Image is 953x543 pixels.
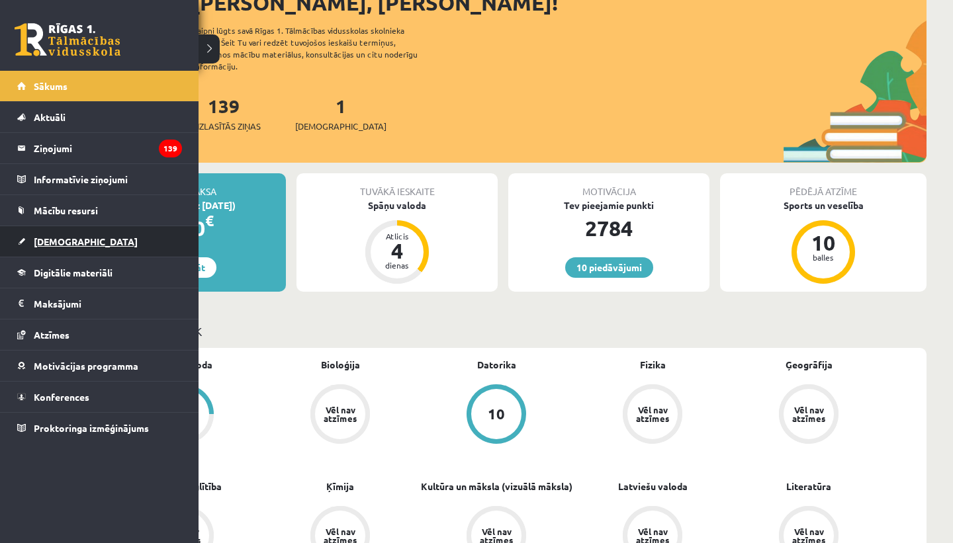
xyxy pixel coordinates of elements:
[17,133,182,163] a: Ziņojumi139
[17,288,182,319] a: Maksājumi
[15,23,120,56] a: Rīgas 1. Tālmācības vidusskola
[786,480,831,493] a: Literatūra
[34,329,69,341] span: Atzīmes
[34,111,66,123] span: Aktuāli
[640,358,666,372] a: Fizika
[803,253,843,261] div: balles
[17,71,182,101] a: Sākums
[159,140,182,157] i: 139
[17,257,182,288] a: Digitālie materiāli
[322,405,359,423] div: Vēl nav atzīmes
[187,94,261,133] a: 139Neizlasītās ziņas
[34,133,182,163] legend: Ziņojumi
[193,24,441,72] div: Laipni lūgts savā Rīgas 1. Tālmācības vidusskolas skolnieka profilā. Šeit Tu vari redzēt tuvojošo...
[786,358,833,372] a: Ģeogrāfija
[34,288,182,319] legend: Maksājumi
[790,405,827,423] div: Vēl nav atzīmes
[574,384,731,446] a: Vēl nav atzīmes
[731,384,887,446] a: Vēl nav atzīmes
[565,257,653,278] a: 10 piedāvājumi
[720,198,927,212] div: Sports un veselība
[34,391,89,403] span: Konferences
[488,407,505,421] div: 10
[803,232,843,253] div: 10
[205,211,214,230] span: €
[34,235,138,247] span: [DEMOGRAPHIC_DATA]
[34,80,68,92] span: Sākums
[296,198,498,286] a: Spāņu valoda Atlicis 4 dienas
[720,173,927,198] div: Pēdējā atzīme
[17,226,182,257] a: [DEMOGRAPHIC_DATA]
[377,232,417,240] div: Atlicis
[295,120,386,133] span: [DEMOGRAPHIC_DATA]
[85,322,921,340] p: Mācību plāns 11.a1 JK
[326,480,354,493] a: Ķīmija
[17,413,182,443] a: Proktoringa izmēģinājums
[296,173,498,198] div: Tuvākā ieskaite
[508,198,709,212] div: Tev pieejamie punkti
[17,195,182,226] a: Mācību resursi
[508,212,709,244] div: 2784
[634,405,671,423] div: Vēl nav atzīmes
[17,102,182,132] a: Aktuāli
[377,261,417,269] div: dienas
[618,480,688,493] a: Latviešu valoda
[477,358,516,372] a: Datorika
[17,351,182,381] a: Motivācijas programma
[187,120,261,133] span: Neizlasītās ziņas
[34,422,149,434] span: Proktoringa izmēģinājums
[17,382,182,412] a: Konferences
[418,384,574,446] a: 10
[421,480,572,493] a: Kultūra un māksla (vizuālā māksla)
[321,358,360,372] a: Bioloģija
[508,173,709,198] div: Motivācija
[34,204,98,216] span: Mācību resursi
[34,164,182,194] legend: Informatīvie ziņojumi
[34,360,138,372] span: Motivācijas programma
[295,94,386,133] a: 1[DEMOGRAPHIC_DATA]
[262,384,418,446] a: Vēl nav atzīmes
[296,198,498,212] div: Spāņu valoda
[17,319,182,350] a: Atzīmes
[34,267,113,278] span: Digitālie materiāli
[17,164,182,194] a: Informatīvie ziņojumi
[720,198,927,286] a: Sports un veselība 10 balles
[377,240,417,261] div: 4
